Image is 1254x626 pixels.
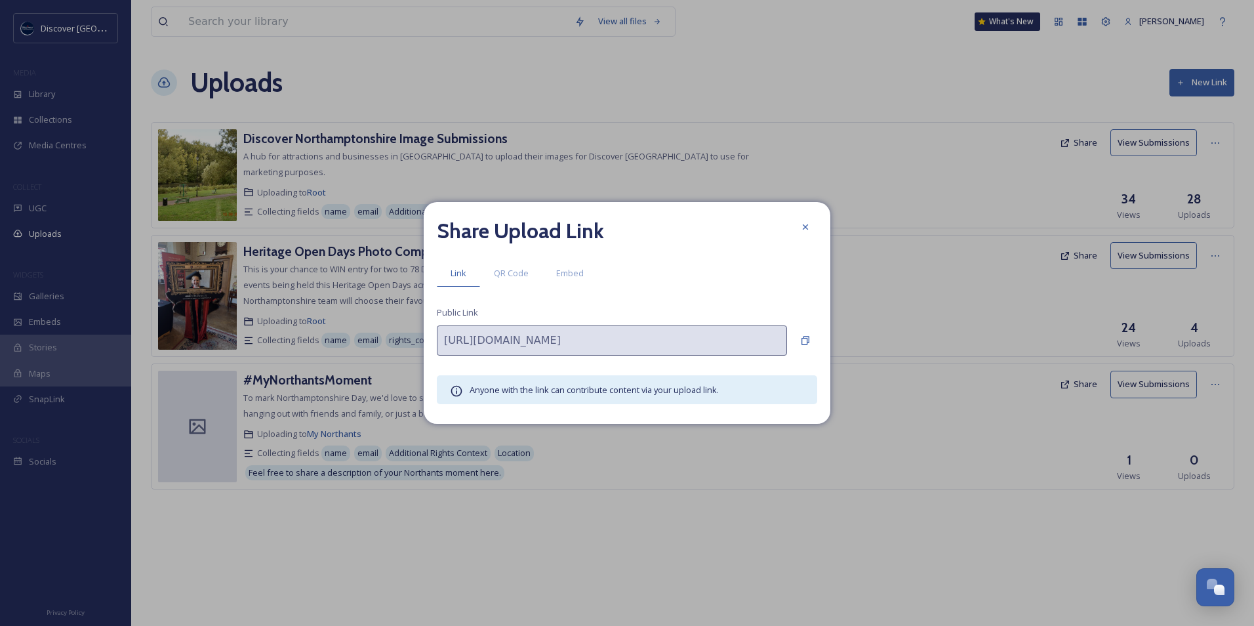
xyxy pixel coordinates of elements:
span: Link [451,267,466,280]
span: QR Code [494,267,529,280]
span: Public Link [437,306,478,319]
span: Anyone with the link can contribute content via your upload link. [470,384,719,396]
h2: Share Upload Link [437,215,604,247]
button: Open Chat [1196,568,1234,606]
span: Embed [556,267,584,280]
